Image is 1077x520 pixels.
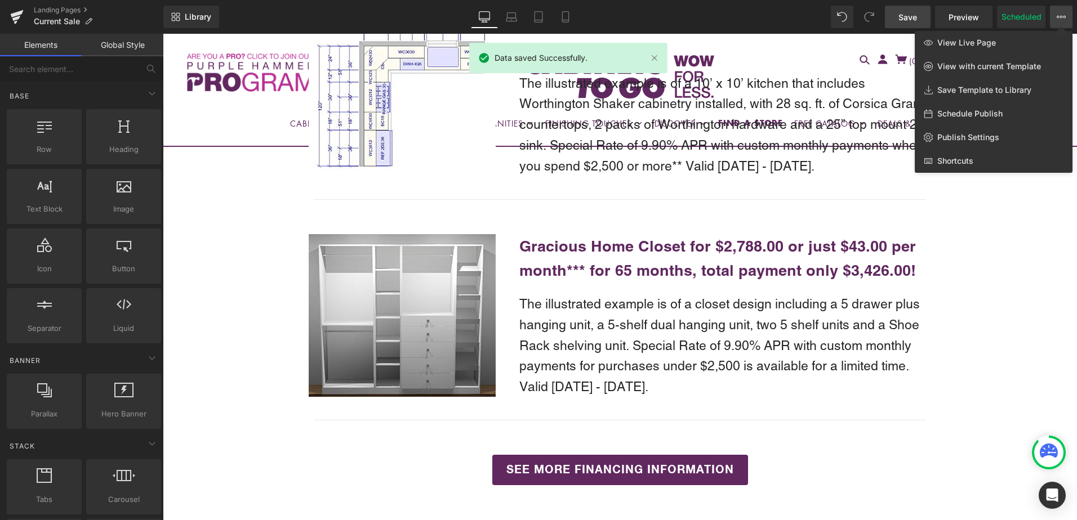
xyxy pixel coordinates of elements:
[82,34,163,56] a: Global Style
[8,91,30,101] span: Base
[330,421,585,451] a: See More Financing Information
[10,322,78,334] span: Separator
[90,144,158,155] span: Heading
[10,203,78,215] span: Text Block
[935,6,993,28] a: Preview
[525,6,552,28] a: Tablet
[10,144,78,155] span: Row
[90,263,158,275] span: Button
[937,132,999,142] span: Publish Settings
[10,494,78,505] span: Tabs
[8,355,42,366] span: Banner
[937,156,973,166] span: Shortcuts
[185,12,211,22] span: Library
[937,85,1031,95] span: Save Template to Library
[357,203,753,245] b: Gracious Home Closet for $2,788.00 or just $43.00 per month*** for 65 months, total payment only ...
[937,61,1041,71] span: View with current Template
[949,11,979,23] span: Preview
[997,6,1045,28] button: Scheduled
[344,429,571,443] span: See More Financing Information
[1050,6,1072,28] button: View Live PageView with current TemplateSave Template to LibrarySchedule PublishPublish SettingsS...
[898,11,917,23] span: Save
[90,408,158,420] span: Hero Banner
[8,441,36,451] span: Stack
[471,6,498,28] a: Desktop
[90,494,158,505] span: Carousel
[937,109,1003,119] span: Schedule Publish
[34,6,163,15] a: Landing Pages
[495,52,588,64] span: Data saved Successfully.
[10,263,78,275] span: Icon
[357,39,775,143] p: The illustrated example is of a 10’ x 10’ kitchen that includes Worthington Shaker cabinetry inst...
[831,6,853,28] button: Undo
[10,408,78,420] span: Parallax
[357,260,775,364] p: The illustrated example is of a closet design including a 5 drawer plus hanging unit, a 5-shelf d...
[163,6,219,28] a: New Library
[34,17,80,26] span: Current Sale
[858,6,880,28] button: Redo
[937,38,996,48] span: View Live Page
[90,203,158,215] span: Image
[498,6,525,28] a: Laptop
[552,6,579,28] a: Mobile
[1039,482,1066,509] div: Open Intercom Messenger
[90,322,158,334] span: Liquid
